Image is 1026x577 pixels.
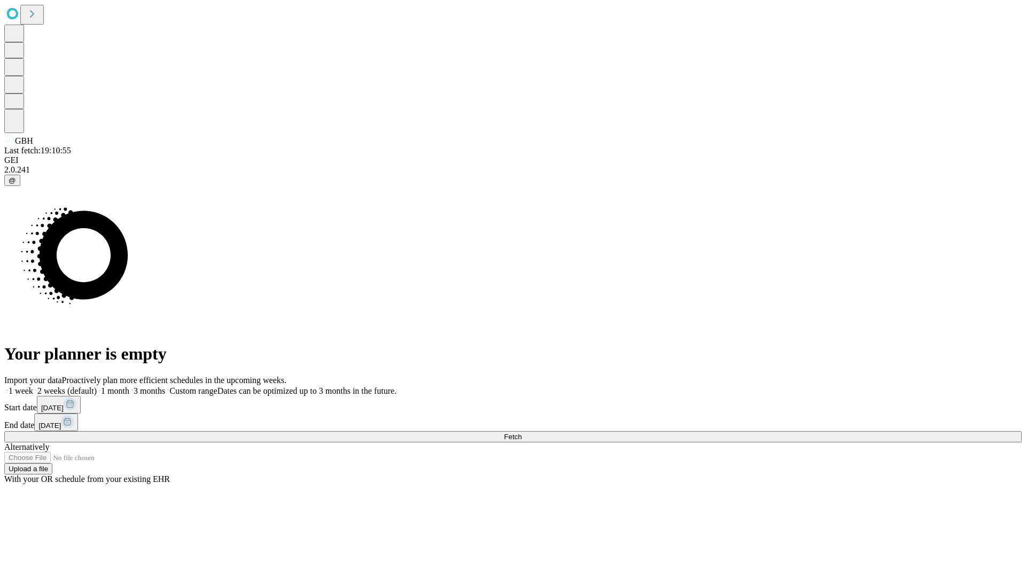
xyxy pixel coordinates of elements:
[101,386,129,395] span: 1 month
[4,431,1022,442] button: Fetch
[9,176,16,184] span: @
[4,474,170,484] span: With your OR schedule from your existing EHR
[9,386,33,395] span: 1 week
[4,414,1022,431] div: End date
[41,404,64,412] span: [DATE]
[4,396,1022,414] div: Start date
[4,442,49,451] span: Alternatively
[4,146,71,155] span: Last fetch: 19:10:55
[4,376,62,385] span: Import your data
[169,386,217,395] span: Custom range
[15,136,33,145] span: GBH
[4,165,1022,175] div: 2.0.241
[37,386,97,395] span: 2 weeks (default)
[4,155,1022,165] div: GEI
[4,463,52,474] button: Upload a file
[34,414,78,431] button: [DATE]
[62,376,286,385] span: Proactively plan more efficient schedules in the upcoming weeks.
[217,386,397,395] span: Dates can be optimized up to 3 months in the future.
[504,433,522,441] span: Fetch
[38,422,61,430] span: [DATE]
[4,175,20,186] button: @
[37,396,81,414] button: [DATE]
[134,386,165,395] span: 3 months
[4,344,1022,364] h1: Your planner is empty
